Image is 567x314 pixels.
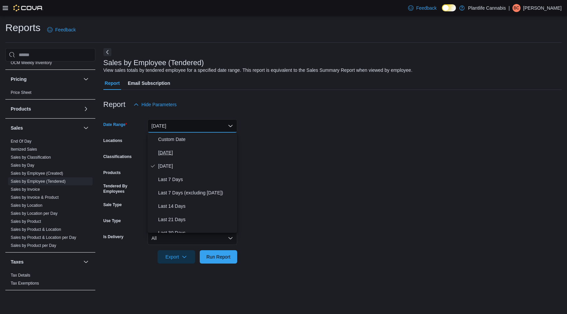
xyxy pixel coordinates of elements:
span: Run Report [206,254,230,260]
span: Hide Parameters [141,101,177,108]
span: Feedback [55,26,76,33]
a: Sales by Location [11,203,42,208]
a: Sales by Invoice [11,187,40,192]
button: Export [158,250,195,264]
a: Itemized Sales [11,147,37,152]
label: Products [103,170,121,175]
a: Feedback [44,23,78,36]
h3: Products [11,106,31,112]
div: Sales [5,137,95,252]
span: Last 21 Days [158,215,234,223]
a: Sales by Classification [11,155,51,160]
a: Tax Details [11,273,30,278]
span: Last 30 Days [158,229,234,237]
h1: Reports [5,21,40,34]
button: Pricing [82,75,90,83]
label: Classifications [103,154,132,159]
a: End Of Day [11,139,31,144]
span: Sales by Product & Location per Day [11,235,76,240]
input: Dark Mode [442,4,456,11]
div: View sales totals by tendered employee for a specified date range. This report is equivalent to t... [103,67,412,74]
a: Sales by Invoice & Product [11,195,59,200]
div: Taxes [5,271,95,290]
label: Date Range [103,122,127,127]
a: Sales by Day [11,163,34,168]
span: OCM Weekly Inventory [11,60,52,65]
button: Hide Parameters [131,98,179,111]
img: Cova [13,5,43,11]
button: Sales [11,125,81,131]
span: Email Subscription [128,76,170,90]
label: Is Delivery [103,234,123,240]
a: Sales by Location per Day [11,211,58,216]
a: Sales by Product & Location per Day [11,235,76,240]
div: Brad Cale [512,4,521,12]
span: [DATE] [158,162,234,170]
span: [DATE] [158,149,234,157]
h3: Report [103,101,125,109]
label: Tendered By Employees [103,183,145,194]
span: Sales by Product per Day [11,243,56,248]
button: Products [82,105,90,113]
button: Pricing [11,76,81,83]
button: Next [103,48,111,56]
a: Sales by Product [11,219,41,224]
a: Sales by Product per Day [11,243,56,248]
span: Export [162,250,191,264]
span: Report [105,76,120,90]
button: Taxes [11,259,81,265]
p: Plantlife Cannabis [468,4,506,12]
div: OCM [5,59,95,69]
span: Last 14 Days [158,202,234,210]
button: All [148,231,237,245]
button: Products [11,106,81,112]
h3: Pricing [11,76,26,83]
span: Last 7 Days [158,175,234,183]
p: [PERSON_NAME] [523,4,562,12]
h3: Taxes [11,259,24,265]
h3: Sales [11,125,23,131]
p: | [508,4,510,12]
a: OCM Weekly Inventory [11,60,52,65]
a: Tax Exemptions [11,281,39,286]
button: [DATE] [148,119,237,133]
a: Feedback [405,1,439,15]
div: Pricing [5,89,95,99]
button: Taxes [82,258,90,266]
label: Sale Type [103,202,122,207]
button: Run Report [200,250,237,264]
a: Price Sheet [11,90,31,95]
span: BC [514,4,519,12]
a: Sales by Employee (Tendered) [11,179,66,184]
a: Sales by Product & Location [11,227,61,232]
label: Use Type [103,218,121,223]
span: Custom Date [158,135,234,143]
a: Sales by Employee (Created) [11,171,63,176]
span: Feedback [416,5,437,11]
button: Sales [82,124,90,132]
h3: Sales by Employee (Tendered) [103,59,204,67]
span: Last 7 Days (excluding [DATE]) [158,189,234,197]
div: Select listbox [148,133,237,233]
label: Locations [103,138,122,143]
